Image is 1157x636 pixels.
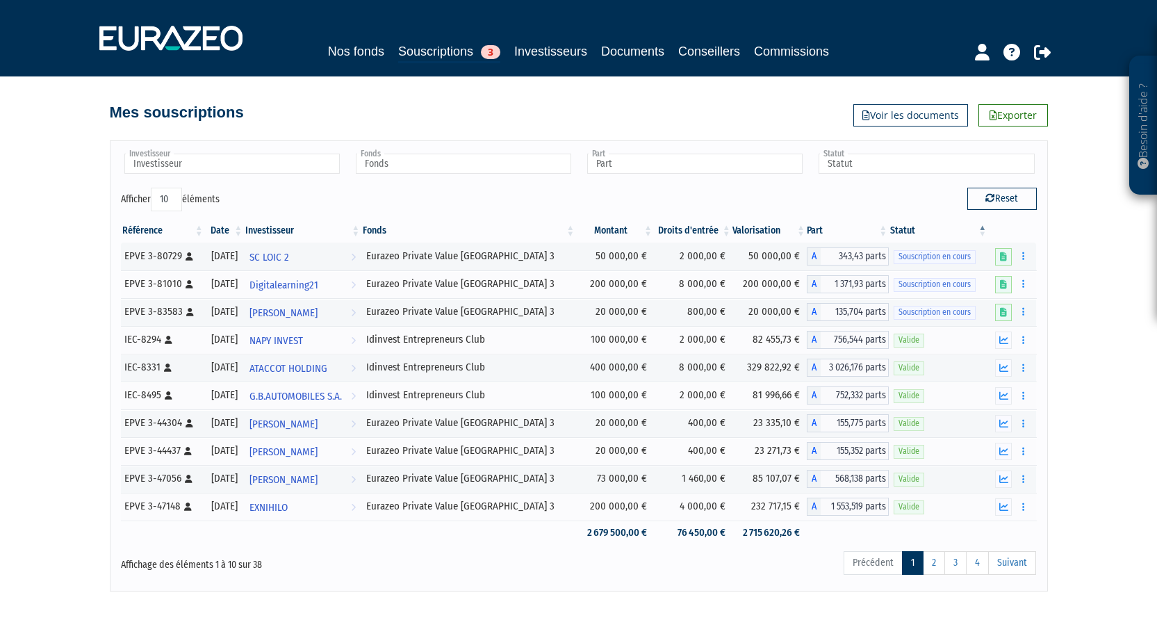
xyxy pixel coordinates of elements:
[894,306,976,319] span: Souscription en cours
[244,409,361,437] a: [PERSON_NAME]
[894,417,924,430] span: Valide
[210,388,239,402] div: [DATE]
[249,384,342,409] span: G.B.AUTOMOBILES S.A.
[902,551,924,575] a: 1
[807,470,889,488] div: A - Eurazeo Private Value Europe 3
[351,300,356,326] i: Voir l'investisseur
[807,247,821,266] span: A
[654,521,732,545] td: 76 450,00 €
[807,331,889,349] div: A - Idinvest Entrepreneurs Club
[732,493,807,521] td: 232 717,15 €
[186,252,193,261] i: [Français] Personne physique
[821,359,889,377] span: 3 026,176 parts
[978,104,1048,127] a: Exporter
[366,277,571,291] div: Eurazeo Private Value [GEOGRAPHIC_DATA] 3
[732,354,807,382] td: 329 822,92 €
[165,391,172,400] i: [Français] Personne physique
[514,42,587,61] a: Investisseurs
[244,219,361,243] th: Investisseur: activer pour trier la colonne par ordre croissant
[988,551,1036,575] a: Suivant
[732,298,807,326] td: 20 000,00 €
[576,437,654,465] td: 20 000,00 €
[576,382,654,409] td: 100 000,00 €
[244,243,361,270] a: SC LOIC 2
[754,42,829,61] a: Commissions
[151,188,182,211] select: Afficheréléments
[807,386,889,405] div: A - Idinvest Entrepreneurs Club
[654,382,732,409] td: 2 000,00 €
[894,473,924,486] span: Valide
[249,356,327,382] span: ATACCOT HOLDING
[576,219,654,243] th: Montant: activer pour trier la colonne par ordre croissant
[205,219,244,243] th: Date: activer pour trier la colonne par ordre croissant
[244,354,361,382] a: ATACCOT HOLDING
[244,382,361,409] a: G.B.AUTOMOBILES S.A.
[366,471,571,486] div: Eurazeo Private Value [GEOGRAPHIC_DATA] 3
[807,414,889,432] div: A - Eurazeo Private Value Europe 3
[185,475,192,483] i: [Français] Personne physique
[124,277,200,291] div: EPVE 3-81010
[807,275,821,293] span: A
[351,411,356,437] i: Voir l'investisseur
[889,219,988,243] th: Statut : activer pour trier la colonne par ordre d&eacute;croissant
[249,328,303,354] span: NAPY INVEST
[576,409,654,437] td: 20 000,00 €
[807,498,889,516] div: A - Eurazeo Private Value Europe 3
[124,471,200,486] div: EPVE 3-47056
[186,308,194,316] i: [Français] Personne physique
[894,278,976,291] span: Souscription en cours
[210,332,239,347] div: [DATE]
[124,249,200,263] div: EPVE 3-80729
[654,465,732,493] td: 1 460,00 €
[807,219,889,243] th: Part: activer pour trier la colonne par ordre croissant
[894,445,924,458] span: Valide
[366,499,571,514] div: Eurazeo Private Value [GEOGRAPHIC_DATA] 3
[249,300,318,326] span: [PERSON_NAME]
[654,354,732,382] td: 8 000,00 €
[366,388,571,402] div: Idinvest Entrepreneurs Club
[110,104,244,121] h4: Mes souscriptions
[249,272,318,298] span: Digitalearning21
[366,332,571,347] div: Idinvest Entrepreneurs Club
[807,303,821,321] span: A
[121,188,220,211] label: Afficher éléments
[249,411,318,437] span: [PERSON_NAME]
[576,465,654,493] td: 73 000,00 €
[807,275,889,293] div: A - Eurazeo Private Value Europe 3
[894,250,976,263] span: Souscription en cours
[351,356,356,382] i: Voir l'investisseur
[244,298,361,326] a: [PERSON_NAME]
[654,243,732,270] td: 2 000,00 €
[821,275,889,293] span: 1 371,93 parts
[894,361,924,375] span: Valide
[654,409,732,437] td: 400,00 €
[807,498,821,516] span: A
[821,470,889,488] span: 568,138 parts
[807,247,889,266] div: A - Eurazeo Private Value Europe 3
[576,521,654,545] td: 2 679 500,00 €
[807,303,889,321] div: A - Eurazeo Private Value Europe 3
[654,326,732,354] td: 2 000,00 €
[654,437,732,465] td: 400,00 €
[732,521,807,545] td: 2 715 620,26 €
[732,326,807,354] td: 82 455,73 €
[807,442,889,460] div: A - Eurazeo Private Value Europe 3
[124,443,200,458] div: EPVE 3-44437
[249,439,318,465] span: [PERSON_NAME]
[678,42,740,61] a: Conseillers
[366,416,571,430] div: Eurazeo Private Value [GEOGRAPHIC_DATA] 3
[601,42,664,61] a: Documents
[732,219,807,243] th: Valorisation: activer pour trier la colonne par ordre croissant
[124,304,200,319] div: EPVE 3-83583
[184,503,192,511] i: [Français] Personne physique
[164,364,172,372] i: [Français] Personne physique
[481,45,500,59] span: 3
[732,409,807,437] td: 23 335,10 €
[732,270,807,298] td: 200 000,00 €
[210,360,239,375] div: [DATE]
[366,249,571,263] div: Eurazeo Private Value [GEOGRAPHIC_DATA] 3
[821,414,889,432] span: 155,775 parts
[351,467,356,493] i: Voir l'investisseur
[654,270,732,298] td: 8 000,00 €
[165,336,172,344] i: [Français] Personne physique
